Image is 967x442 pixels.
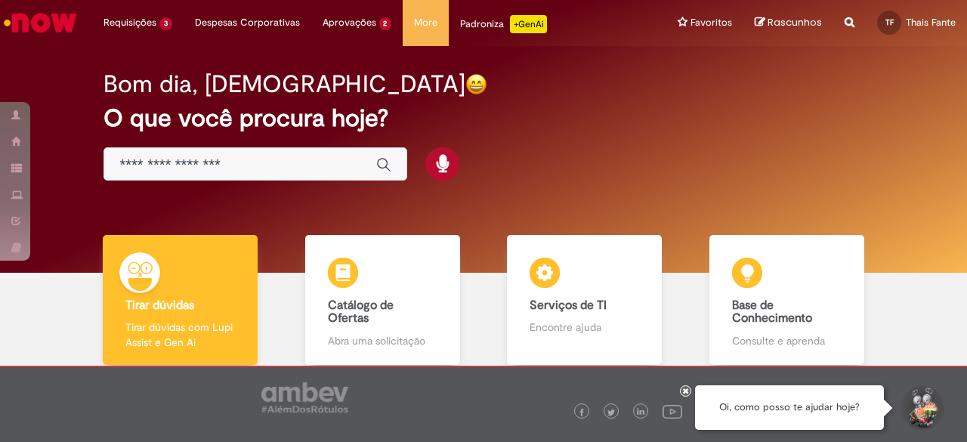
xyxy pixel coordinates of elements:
[125,298,194,313] b: Tirar dúvidas
[510,15,547,33] p: +GenAi
[328,333,437,348] p: Abra uma solicitação
[899,385,944,431] button: Iniciar Conversa de Suporte
[414,15,437,30] span: More
[686,235,888,366] a: Base de Conhecimento Consulte e aprenda
[885,17,894,27] span: TF
[282,235,484,366] a: Catálogo de Ofertas Abra uma solicitação
[906,16,956,29] span: Thais Fante
[732,333,842,348] p: Consulte e aprenda
[607,409,615,416] img: logo_footer_twitter.png
[103,71,465,97] h2: Bom dia, [DEMOGRAPHIC_DATA]
[103,15,156,30] span: Requisições
[159,17,172,30] span: 3
[103,105,863,131] h2: O que você procura hoje?
[530,298,607,313] b: Serviços de TI
[465,73,487,95] img: happy-face.png
[328,298,394,326] b: Catálogo de Ofertas
[2,8,79,38] img: ServiceNow
[125,320,235,350] p: Tirar dúvidas com Lupi Assist e Gen Ai
[690,15,732,30] span: Favoritos
[530,320,639,335] p: Encontre ajuda
[637,408,644,417] img: logo_footer_linkedin.png
[732,298,812,326] b: Base de Conhecimento
[483,235,686,366] a: Serviços de TI Encontre ajuda
[379,17,392,30] span: 2
[663,401,682,421] img: logo_footer_youtube.png
[323,15,376,30] span: Aprovações
[578,409,585,416] img: logo_footer_facebook.png
[695,385,884,430] div: Oi, como posso te ajudar hoje?
[755,16,822,30] a: Rascunhos
[261,382,348,413] img: logo_footer_ambev_rotulo_gray.png
[460,15,547,33] div: Padroniza
[195,15,300,30] span: Despesas Corporativas
[79,235,282,366] a: Tirar dúvidas Tirar dúvidas com Lupi Assist e Gen Ai
[768,15,822,29] span: Rascunhos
